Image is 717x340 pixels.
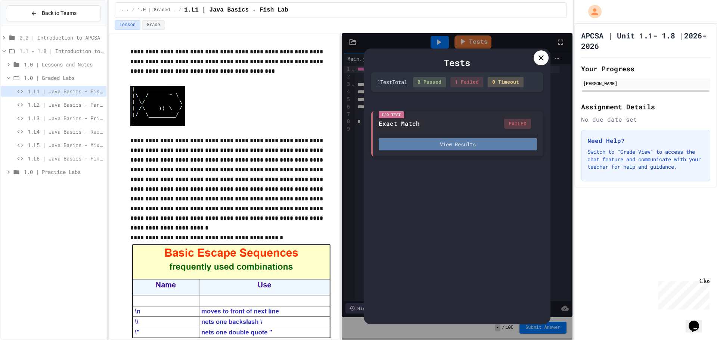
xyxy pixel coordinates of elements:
[28,87,103,95] span: 1.L1 | Java Basics - Fish Lab
[379,138,537,150] button: View Results
[3,3,52,47] div: Chat with us now!Close
[28,141,103,149] span: 1.L5 | Java Basics - Mixed Number Lab
[371,56,543,69] div: Tests
[581,115,710,124] div: No due date set
[504,119,531,129] div: FAILED
[121,7,129,13] span: ...
[24,168,103,176] span: 1.0 | Practice Labs
[184,6,288,15] span: 1.L1 | Java Basics - Fish Lab
[413,77,446,87] div: 0 Passed
[28,128,103,135] span: 1.L4 | Java Basics - Rectangle Lab
[7,5,100,21] button: Back to Teams
[28,114,103,122] span: 1.L3 | Java Basics - Printing Code Lab
[138,7,176,13] span: 1.0 | Graded Labs
[19,47,103,55] span: 1.1 - 1.8 | Introduction to Java
[24,74,103,82] span: 1.0 | Graded Labs
[379,111,404,118] div: I/O Test
[132,7,134,13] span: /
[28,155,103,162] span: 1.L6 | Java Basics - Final Calculator Lab
[28,101,103,109] span: 1.L2 | Java Basics - Paragraphs Lab
[450,77,483,87] div: 1 Failed
[655,278,710,309] iframe: chat widget
[488,77,524,87] div: 0 Timeout
[686,310,710,333] iframe: chat widget
[42,9,77,17] span: Back to Teams
[379,119,420,128] div: Exact Match
[142,20,165,30] button: Grade
[583,80,708,87] div: [PERSON_NAME]
[115,20,140,30] button: Lesson
[581,63,710,74] h2: Your Progress
[377,78,407,86] div: 1 Test Total
[587,148,704,171] p: Switch to "Grade View" to access the chat feature and communicate with your teacher for help and ...
[580,3,603,20] div: My Account
[19,34,103,41] span: 0.0 | Introduction to APCSA
[581,102,710,112] h2: Assignment Details
[587,136,704,145] h3: Need Help?
[179,7,181,13] span: /
[24,60,103,68] span: 1.0 | Lessons and Notes
[581,30,710,51] h1: APCSA | Unit 1.1- 1.8 |2026-2026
